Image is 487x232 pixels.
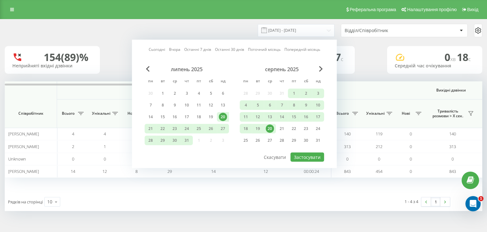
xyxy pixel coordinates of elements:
[193,100,205,110] div: пт 11 лип 2025 р.
[288,136,300,145] div: пт 29 серп 2025 р.
[44,51,88,63] div: 154 (89)%
[319,66,323,72] span: Next Month
[124,111,140,116] span: Нові
[314,113,322,121] div: 17
[159,101,167,109] div: 8
[240,100,252,110] div: пн 4 серп 2025 р.
[146,101,155,109] div: 7
[410,144,412,149] span: 0
[431,197,440,206] a: 1
[146,125,155,133] div: 21
[252,100,264,110] div: вт 5 серп 2025 р.
[145,136,157,145] div: пн 28 лип 2025 р.
[146,77,155,86] abbr: понеділок
[288,89,300,98] div: пт 1 серп 2025 р.
[264,124,276,133] div: ср 20 серп 2025 р.
[171,89,179,98] div: 2
[171,125,179,133] div: 23
[205,124,217,133] div: сб 26 лип 2025 р.
[8,168,39,174] span: [PERSON_NAME]
[217,112,229,122] div: нд 20 лип 2025 р.
[290,101,298,109] div: 8
[242,101,250,109] div: 4
[8,131,39,137] span: [PERSON_NAME]
[277,77,287,86] abbr: четвер
[278,125,286,133] div: 21
[218,77,228,86] abbr: неділя
[248,46,281,52] a: Поточний місяць
[195,113,203,121] div: 18
[252,112,264,122] div: вт 12 серп 2025 р.
[290,89,298,98] div: 1
[266,113,274,121] div: 13
[182,77,192,86] abbr: четвер
[334,111,350,116] span: Всього
[181,136,193,145] div: чт 31 лип 2025 р.
[378,156,380,162] span: 0
[207,101,215,109] div: 12
[302,125,310,133] div: 23
[266,125,274,133] div: 20
[183,136,191,145] div: 31
[241,77,250,86] abbr: понеділок
[407,7,457,12] span: Налаштування профілю
[252,124,264,133] div: вт 19 серп 2025 р.
[71,168,75,174] span: 14
[252,136,264,145] div: вт 26 серп 2025 р.
[276,124,288,133] div: чт 21 серп 2025 р.
[205,112,217,122] div: сб 19 лип 2025 р.
[193,124,205,133] div: пт 25 лип 2025 р.
[169,124,181,133] div: ср 23 лип 2025 р.
[300,124,312,133] div: сб 23 серп 2025 р.
[169,89,181,98] div: ср 2 лип 2025 р.
[183,113,191,121] div: 17
[410,168,412,174] span: 0
[183,89,191,98] div: 3
[312,136,324,145] div: нд 31 серп 2025 р.
[345,28,420,33] div: Відділ/Співробітник
[344,131,351,137] span: 140
[266,101,274,109] div: 6
[301,77,311,86] abbr: субота
[344,168,351,174] span: 843
[171,113,179,121] div: 16
[284,46,320,52] a: Попередній місяць
[12,63,92,69] div: Неприйняті вхідні дзвінки
[278,113,286,121] div: 14
[290,113,298,121] div: 15
[335,50,343,64] span: 7
[451,156,454,162] span: 0
[430,109,466,119] span: Тривалість розмови > Х сек.
[184,46,211,52] a: Останні 7 днів
[344,144,351,149] span: 313
[171,101,179,109] div: 9
[468,56,471,63] span: c
[10,111,51,116] span: Співробітник
[207,113,215,121] div: 19
[288,124,300,133] div: пт 22 серп 2025 р.
[288,100,300,110] div: пт 8 серп 2025 р.
[290,136,298,145] div: 29
[159,136,167,145] div: 29
[398,111,414,116] span: Нові
[264,112,276,122] div: ср 13 серп 2025 р.
[219,125,227,133] div: 27
[302,101,310,109] div: 9
[169,46,180,52] a: Вчора
[194,77,204,86] abbr: п’ятниця
[181,100,193,110] div: чт 10 лип 2025 р.
[253,77,263,86] abbr: вівторок
[457,50,471,64] span: 18
[240,66,324,72] div: серпень 2025
[195,101,203,109] div: 11
[395,63,475,69] div: Середній час очікування
[290,125,298,133] div: 22
[314,89,322,98] div: 3
[265,77,275,86] abbr: середа
[193,112,205,122] div: пт 18 лип 2025 р.
[207,125,215,133] div: 26
[300,136,312,145] div: сб 30 серп 2025 р.
[467,7,478,12] span: Вихід
[276,112,288,122] div: чт 14 серп 2025 р.
[92,111,110,116] span: Унікальні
